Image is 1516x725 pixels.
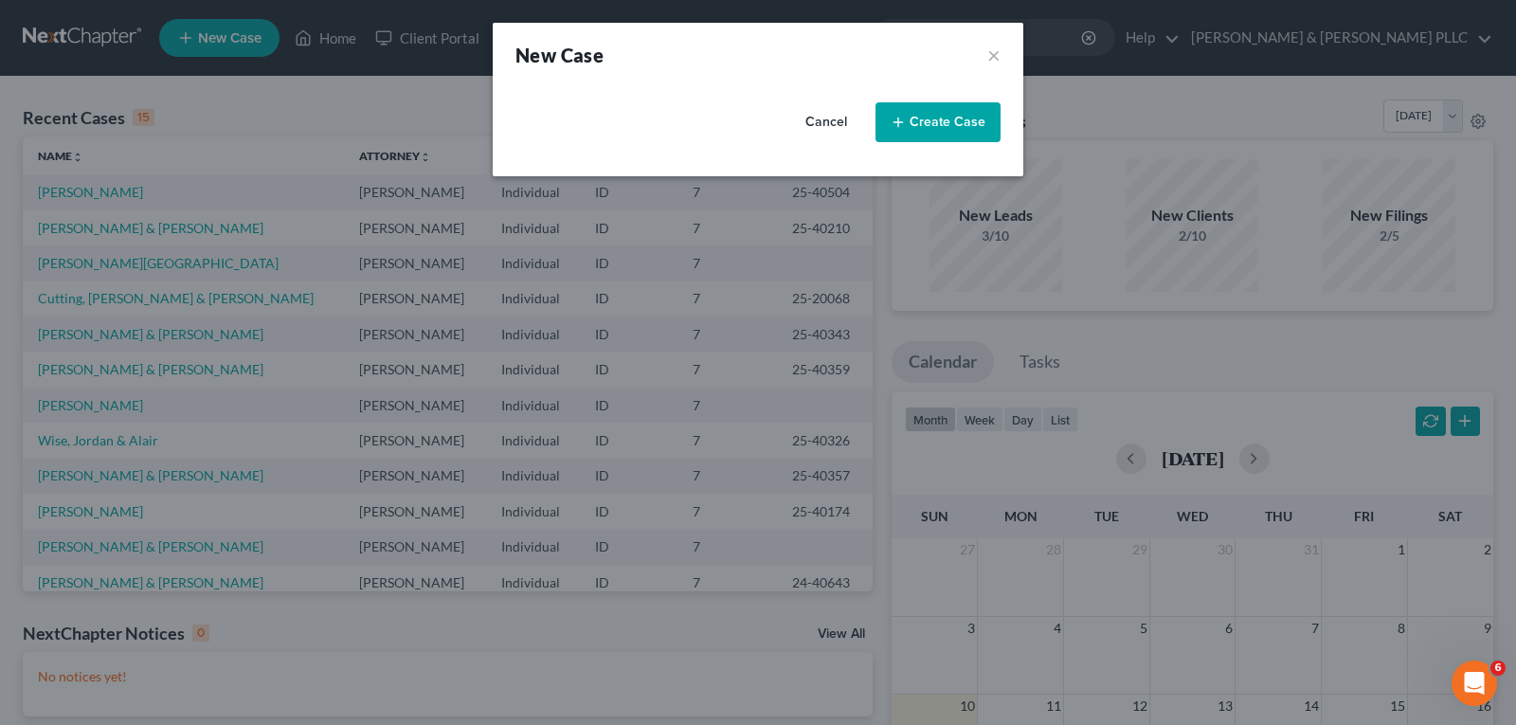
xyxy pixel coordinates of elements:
iframe: Intercom live chat [1452,661,1497,706]
span: 6 [1490,661,1506,676]
button: Create Case [875,102,1001,142]
button: × [987,42,1001,68]
strong: New Case [515,44,604,66]
button: Cancel [785,103,868,141]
